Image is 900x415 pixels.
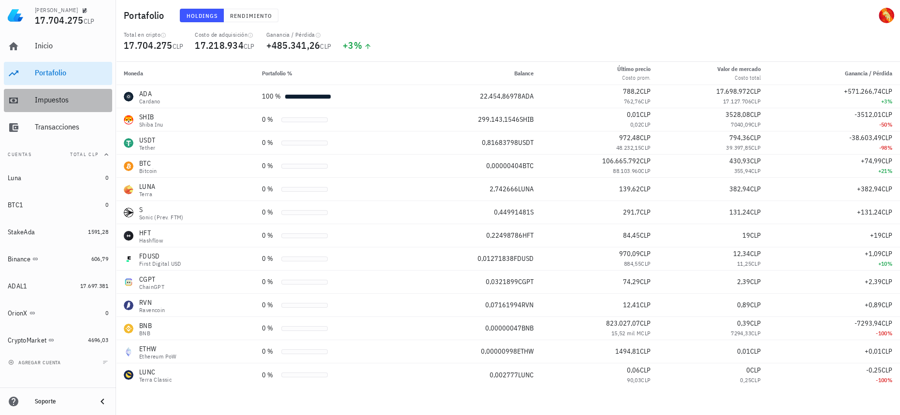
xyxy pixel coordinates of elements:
span: ADA [522,92,534,100]
div: StakeAda [8,228,35,236]
a: Inicio [4,35,112,58]
span: 17.704.275 [35,14,84,27]
span: % [887,376,892,384]
span: % [354,39,362,52]
div: Inicio [35,41,108,50]
h1: Portafolio [124,8,168,23]
span: CLP [750,249,761,258]
div: SHIB-icon [124,115,133,125]
div: Cardano [139,99,160,104]
div: Valor de mercado [717,65,761,73]
span: CLP [750,347,761,356]
button: Rendimiento [224,9,278,22]
span: CLP [750,185,761,193]
span: CLP [640,157,651,165]
span: 0 [105,174,108,181]
span: CLP [640,231,651,240]
span: CLP [641,121,651,128]
span: 0,00000047 [485,324,522,332]
span: +2,39 [865,277,882,286]
span: CLP [751,329,761,337]
span: 0,81683798 [482,138,518,147]
a: Impuestos [4,89,112,112]
span: 4696,03 [88,336,108,343]
span: +1,09 [865,249,882,258]
div: Impuestos [35,95,108,104]
div: Tether [139,145,155,151]
div: S-icon [124,208,133,217]
div: +21 [776,166,892,176]
span: CLP [882,87,892,96]
a: Portafolio [4,62,112,85]
span: CLP [320,42,331,51]
span: 11,25 [737,260,751,267]
span: 762,76 [624,98,641,105]
div: LUNA [139,182,155,191]
span: 48.232,15 [616,144,641,151]
span: 970,09 [619,249,640,258]
span: 1591,28 [88,228,108,235]
span: 88.103.960 [613,167,641,174]
span: 299.143,1546 [478,115,520,124]
span: 17.704.275 [124,39,173,52]
a: Transacciones [4,116,112,139]
span: CLP [882,208,892,216]
span: CLP [882,231,892,240]
span: 0,00000404 [486,161,523,170]
span: +382,94 [857,185,882,193]
div: Terra Classic [139,377,172,383]
span: % [887,121,892,128]
span: CLP [641,260,651,267]
span: RVN [522,301,534,309]
span: CLP [751,121,761,128]
span: 0,002777 [490,371,518,379]
span: 3528,08 [726,110,750,119]
div: Bitcoin [139,168,157,174]
span: S [530,208,534,216]
span: 382,94 [729,185,750,193]
span: CLP [882,347,892,356]
span: +0,89 [865,301,882,309]
div: S [139,205,184,215]
span: Total CLP [70,151,99,157]
a: BTC1 0 [4,193,112,216]
span: -3512,01 [855,110,882,119]
div: -100 [776,329,892,338]
div: LUNC-icon [124,370,133,380]
div: BTC [139,158,157,168]
span: Balance [514,70,534,77]
div: ETHW [139,344,177,354]
div: 0 % [262,114,277,125]
span: +0,01 [865,347,882,356]
div: 0 % [262,254,277,264]
span: CLP [750,208,761,216]
div: ADA-icon [124,92,133,101]
a: Luna 0 [4,166,112,189]
div: +3 [343,41,372,50]
div: BNB-icon [124,324,133,333]
span: 0,06 [627,366,640,374]
span: 12,41 [623,301,640,309]
span: 823.027,07 [606,319,640,328]
div: CryptoMarket [8,336,46,344]
span: % [887,329,892,337]
span: CLP [751,167,761,174]
img: LedgiFi [8,8,23,23]
span: 884,55 [624,260,641,267]
div: -50 [776,120,892,129]
span: CLP [882,277,892,286]
div: Ethereum PoW [139,354,177,359]
div: Ravencoin [139,307,165,313]
span: LUNC [518,371,534,379]
span: 0,22498786 [486,231,523,240]
div: RVN [139,298,165,307]
a: Binance 606,79 [4,247,112,271]
div: +10 [776,259,892,269]
span: 84,45 [623,231,640,240]
div: First Digital USD [139,261,181,267]
span: CLP [84,17,95,26]
span: CLP [750,110,761,119]
div: BNB [139,321,152,330]
div: Binance [8,255,30,263]
span: 0 [105,201,108,208]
